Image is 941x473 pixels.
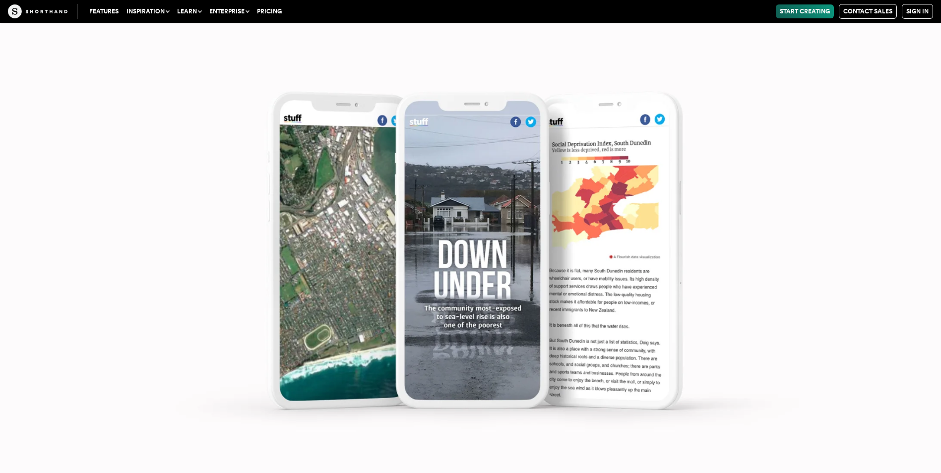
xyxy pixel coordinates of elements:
[902,4,933,19] a: Sign in
[8,4,67,18] img: The Craft
[253,4,286,18] a: Pricing
[205,4,253,18] button: Enterprise
[776,4,834,18] a: Start Creating
[85,4,123,18] a: Features
[123,4,173,18] button: Inspiration
[839,4,897,19] a: Contact Sales
[173,4,205,18] button: Learn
